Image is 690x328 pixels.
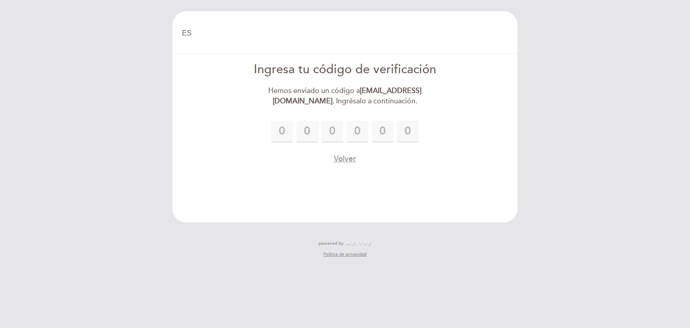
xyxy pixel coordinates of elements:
a: powered by [318,240,372,247]
input: 0 [372,121,394,142]
strong: [EMAIL_ADDRESS][DOMAIN_NAME] [273,86,422,106]
span: powered by [318,240,344,247]
div: Ingresa tu código de verificación [242,61,448,79]
input: 0 [271,121,293,142]
a: Política de privacidad [323,251,367,257]
div: Hemos enviado un código a . Ingrésalo a continuación. [242,86,448,106]
input: 0 [347,121,368,142]
img: MEITRE [346,241,372,246]
input: 0 [296,121,318,142]
input: 0 [397,121,419,142]
input: 0 [322,121,343,142]
button: Volver [334,153,356,164]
